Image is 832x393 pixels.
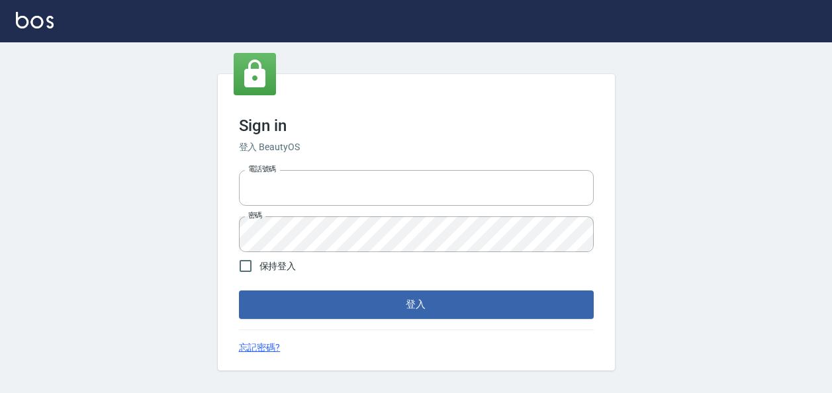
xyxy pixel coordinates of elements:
[248,210,262,220] label: 密碼
[239,116,594,135] h3: Sign in
[259,259,297,273] span: 保持登入
[16,12,54,28] img: Logo
[239,341,281,355] a: 忘記密碼?
[248,164,276,174] label: 電話號碼
[239,290,594,318] button: 登入
[239,140,594,154] h6: 登入 BeautyOS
